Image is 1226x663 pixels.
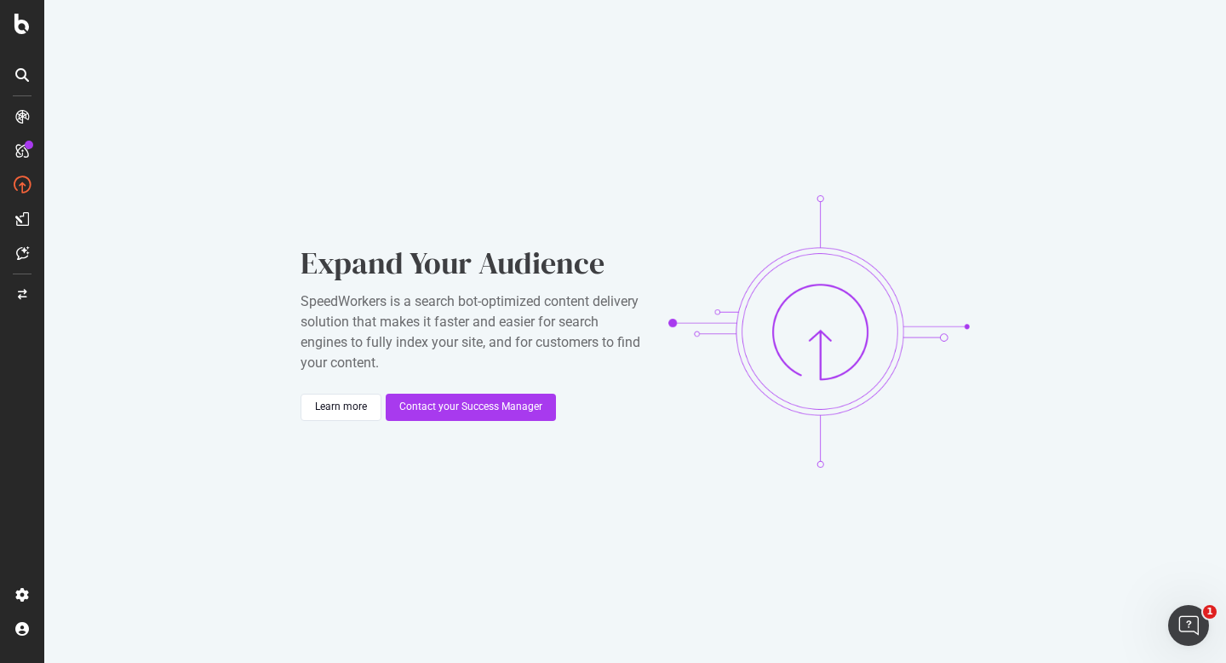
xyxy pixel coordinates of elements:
[301,242,641,285] div: Expand Your Audience
[301,291,641,373] div: SpeedWorkers is a search bot-optimized content delivery solution that makes it faster and easier ...
[399,400,542,414] div: Contact your Success Manager
[315,400,367,414] div: Learn more
[1168,605,1209,646] iframe: Intercom live chat
[301,394,381,421] button: Learn more
[386,394,556,421] button: Contact your Success Manager
[668,195,970,468] img: CR3pkNoq.png
[1203,605,1217,619] span: 1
